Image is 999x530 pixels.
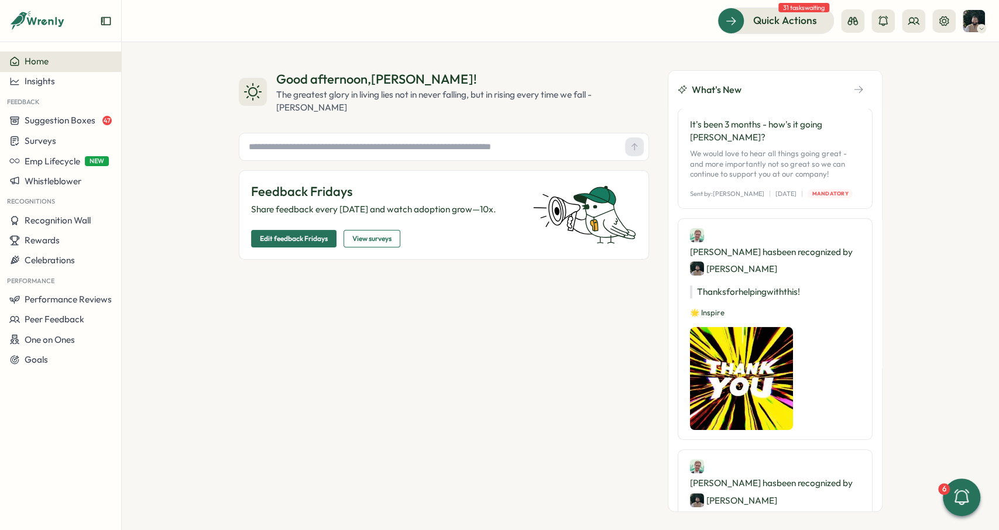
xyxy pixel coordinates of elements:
div: [PERSON_NAME] has been recognized by [690,459,860,507]
p: | [769,189,771,199]
span: Celebrations [25,254,75,266]
div: [PERSON_NAME] has been recognized by [690,228,860,276]
p: Feedback Fridays [251,183,519,201]
p: | [801,189,803,199]
div: [PERSON_NAME] [690,261,777,276]
span: Performance Reviews [25,294,112,305]
span: 31 tasks waiting [778,3,829,12]
span: Home [25,56,49,67]
img: Ali Khan [690,493,704,507]
div: The greatest glory in living lies not in never falling, but in rising every time we fall - [PERSO... [276,88,649,114]
span: Whistleblower [25,175,81,187]
span: Edit feedback Fridays [260,230,328,247]
div: 6 [938,483,950,495]
span: What's New [692,82,741,97]
span: Peer Feedback [25,314,84,325]
img: Ali Khan [690,261,704,276]
div: Good afternoon , [PERSON_NAME] ! [276,70,649,88]
span: View surveys [352,230,392,247]
p: Thanks for helping with this! [690,285,860,298]
div: [PERSON_NAME] [690,493,777,508]
p: It's been 3 months - how's it going [PERSON_NAME]? [690,118,860,144]
img: Matthew Brooks [690,459,704,473]
p: Sent by: [PERSON_NAME] [690,189,764,199]
span: One on Ones [25,334,75,345]
span: Surveys [25,135,56,146]
span: NEW [85,156,109,166]
p: Share feedback every [DATE] and watch adoption grow—10x. [251,203,519,216]
button: Edit feedback Fridays [251,230,337,247]
span: Suggestion Boxes [25,115,95,126]
button: View surveys [344,230,400,247]
span: Mandatory [812,190,849,198]
span: Rewards [25,235,60,246]
img: Ali Khan [963,10,985,32]
span: Recognition Wall [25,215,91,226]
span: Quick Actions [753,13,817,28]
p: 🌟 Inspire [690,308,860,318]
button: Expand sidebar [100,15,112,27]
img: Recognition Image [690,327,793,430]
button: Quick Actions [718,8,834,33]
p: We would love to hear all things going great - and more importantly not so great so we can contin... [690,149,860,180]
img: Matthew Brooks [690,228,704,242]
span: Goals [25,354,48,365]
button: 6 [943,479,980,516]
span: 47 [102,116,112,125]
span: Emp Lifecycle [25,156,80,167]
span: Insights [25,75,55,87]
p: [DATE] [775,189,797,199]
